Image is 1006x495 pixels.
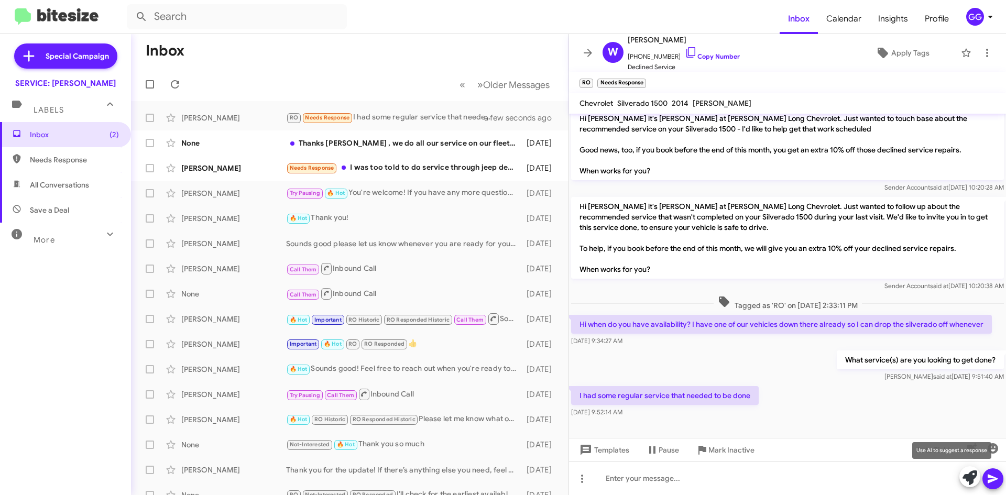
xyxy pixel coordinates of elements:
div: [PERSON_NAME] [181,238,286,249]
div: [DATE] [521,465,560,475]
span: Needs Response [305,114,349,121]
span: 🔥 Hot [324,340,342,347]
span: More [34,235,55,245]
span: Declined Service [628,62,740,72]
div: Thank you! [286,212,521,224]
span: Sender Account [DATE] 10:20:38 AM [884,282,1004,290]
div: Inbound Call [286,287,521,300]
div: None [181,439,286,450]
div: Thanks [PERSON_NAME] , we do all our service on our fleet card [286,138,521,148]
div: [DATE] [521,188,560,199]
div: [DATE] [521,289,560,299]
p: Hi [PERSON_NAME] it's [PERSON_NAME] at [PERSON_NAME] Long Chevrolet. Just wanted to follow up abo... [571,197,1004,279]
p: What service(s) are you looking to get done? [837,350,1004,369]
span: Not-Interested [290,441,330,448]
h1: Inbox [146,42,184,59]
span: Call Them [456,316,484,323]
div: [PERSON_NAME] [181,465,286,475]
span: Tagged as 'RO' on [DATE] 2:33:11 PM [714,295,862,311]
span: Needs Response [30,155,119,165]
span: [PERSON_NAME] [693,98,751,108]
span: 🔥 Hot [290,215,308,222]
div: GG [966,8,984,26]
p: Hi when do you have availability? I have one of our vehicles down there already so I can drop the... [571,315,992,334]
div: [DATE] [521,138,560,148]
small: RO [579,79,593,88]
p: Hi [PERSON_NAME] it's [PERSON_NAME] at [PERSON_NAME] Long Chevrolet. Just wanted to touch base ab... [571,109,1004,180]
span: Important [290,340,317,347]
span: Older Messages [483,79,550,91]
div: Inbound Call [286,388,521,401]
div: Inbound Call [286,262,521,275]
span: « [460,78,465,91]
span: 🔥 Hot [290,316,308,323]
span: (2) [110,129,119,140]
span: [PERSON_NAME] [DATE] 9:51:40 AM [884,372,1004,380]
div: [DATE] [521,414,560,425]
div: Thank you for the update! If there’s anything else you need, feel free to reach out. Have a great... [286,465,521,475]
a: Insights [870,4,916,34]
div: 👍 [286,338,521,350]
div: [DATE] [521,238,560,249]
div: [PERSON_NAME] [181,188,286,199]
span: 🔥 Hot [327,190,345,196]
button: Mark Inactive [687,441,763,459]
div: [DATE] [521,163,560,173]
div: I had some regular service that needed to be done [286,112,497,124]
a: Inbox [780,4,818,34]
span: Needs Response [290,164,334,171]
span: Try Pausing [290,190,320,196]
div: [DATE] [521,389,560,400]
span: [DATE] 9:34:27 AM [571,337,622,345]
a: Profile [916,4,957,34]
input: Search [127,4,347,29]
div: Sounds good! Feel free to reach out when you're ready to schedule your appointment. We're here to... [286,363,521,375]
span: Labels [34,105,64,115]
p: I had some regular service that needed to be done [571,386,759,405]
div: [DATE] [521,213,560,224]
span: RO Responded Historic [353,416,415,423]
span: RO Historic [314,416,345,423]
span: 🔥 Hot [337,441,355,448]
span: 2014 [672,98,688,108]
a: Calendar [818,4,870,34]
span: Call Them [290,266,317,273]
span: Special Campaign [46,51,109,61]
div: [PERSON_NAME] [181,163,286,173]
div: [DATE] [521,439,560,450]
button: Previous [453,74,472,95]
span: said at [933,372,952,380]
div: You're welcome! If you have any more questions or need assistance, feel free to ask. Have a great... [286,187,521,199]
span: Chevrolet [579,98,613,108]
a: Copy Number [685,52,740,60]
div: Sounds good, please book the appointment for me sir, and thank you for your assistance! [286,312,521,325]
div: [PERSON_NAME] [181,263,286,274]
span: [PERSON_NAME] [628,34,740,46]
div: [PERSON_NAME] [181,213,286,224]
span: Sender Account [DATE] 10:20:28 AM [884,183,1004,191]
div: [DATE] [521,263,560,274]
div: Thank you so much [286,438,521,450]
span: RO [348,340,357,347]
span: RO Responded Historic [387,316,450,323]
div: None [181,138,286,148]
span: [DATE] 9:52:14 AM [571,408,622,416]
span: RO Responded [364,340,404,347]
span: Templates [577,441,629,459]
div: a few seconds ago [497,113,560,123]
small: Needs Response [597,79,646,88]
span: Mark Inactive [708,441,754,459]
span: Important [314,316,342,323]
span: All Conversations [30,180,89,190]
span: said at [930,282,948,290]
div: [PERSON_NAME] [181,339,286,349]
span: Silverado 1500 [617,98,668,108]
span: Call Them [327,392,354,399]
button: GG [957,8,994,26]
button: Pause [638,441,687,459]
div: Sounds good please let us know whenever you are ready for your next service(s) and we will be hap... [286,238,521,249]
div: [DATE] [521,339,560,349]
div: SERVICE: [PERSON_NAME] [15,78,116,89]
